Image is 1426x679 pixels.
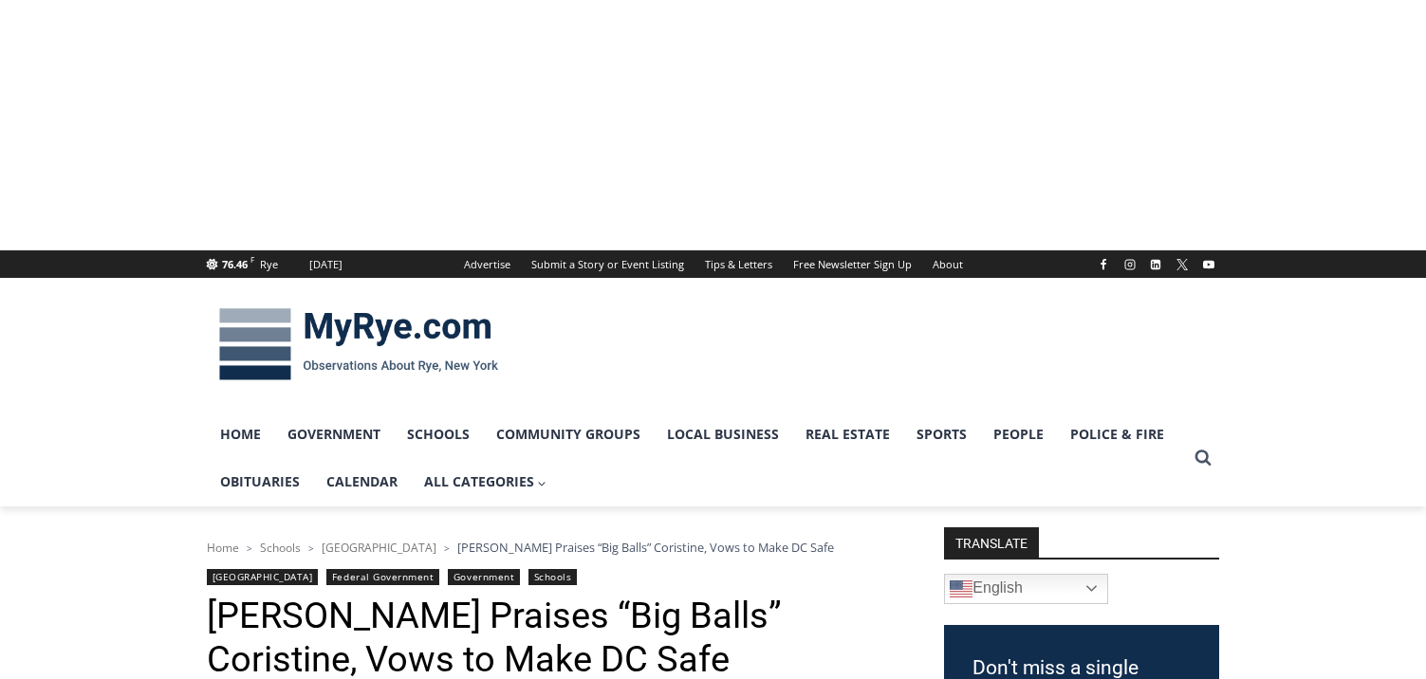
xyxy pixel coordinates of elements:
nav: Secondary Navigation [454,250,973,278]
strong: TRANSLATE [944,527,1039,558]
a: Schools [394,411,483,458]
nav: Breadcrumbs [207,538,895,557]
a: Schools [528,569,578,585]
a: Local Business [654,411,792,458]
a: Instagram [1119,253,1141,276]
a: Police & Fire [1057,411,1177,458]
nav: Primary Navigation [207,411,1186,506]
a: Real Estate [792,411,903,458]
a: [GEOGRAPHIC_DATA] [322,540,436,556]
a: [GEOGRAPHIC_DATA] [207,569,319,585]
a: Sports [903,411,980,458]
span: [PERSON_NAME] Praises “Big Balls” Coristine, Vows to Make DC Safe [457,539,834,556]
a: Calendar [313,458,411,505]
span: > [444,541,450,555]
a: English [944,574,1108,604]
a: People [980,411,1057,458]
a: Home [207,540,239,556]
a: Advertise [454,250,521,278]
a: Schools [260,540,301,556]
a: Free Newsletter Sign Up [783,250,922,278]
div: [DATE] [309,256,343,273]
a: Linkedin [1144,253,1167,276]
a: All Categories [411,458,561,505]
a: Submit a Story or Event Listing [521,250,694,278]
a: Tips & Letters [694,250,783,278]
a: Federal Government [326,569,439,585]
span: F [250,254,254,265]
button: View Search Form [1186,441,1220,475]
img: en [950,578,972,600]
div: Rye [260,256,278,273]
a: About [922,250,973,278]
a: Community Groups [483,411,654,458]
a: Home [207,411,274,458]
span: All Categories [424,471,547,492]
span: > [308,541,314,555]
a: Obituaries [207,458,313,505]
a: X [1171,253,1194,276]
a: Government [274,411,394,458]
a: Government [448,569,520,585]
a: Facebook [1092,253,1115,276]
a: YouTube [1197,253,1220,276]
span: > [247,541,252,555]
img: MyRye.com [207,295,510,394]
span: 76.46 [222,257,248,271]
